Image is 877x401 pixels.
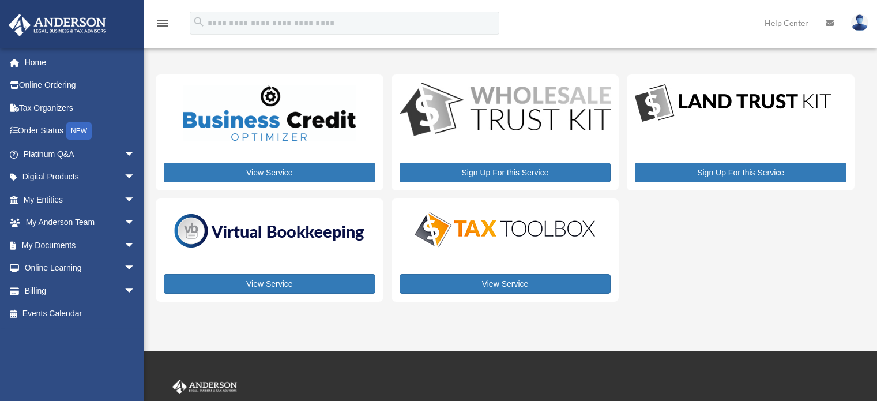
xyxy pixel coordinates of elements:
a: View Service [164,274,375,294]
a: Home [8,51,153,74]
span: arrow_drop_down [124,257,147,280]
i: menu [156,16,170,30]
img: User Pic [851,14,868,31]
a: My Documentsarrow_drop_down [8,234,153,257]
a: Sign Up For this Service [635,163,846,182]
span: arrow_drop_down [124,166,147,189]
a: menu [156,20,170,30]
a: My Anderson Teamarrow_drop_down [8,211,153,234]
img: WS-Trust-Kit-lgo-1.jpg [400,83,611,138]
a: Online Ordering [8,74,153,97]
span: arrow_drop_down [124,211,147,235]
a: Events Calendar [8,302,153,325]
a: My Entitiesarrow_drop_down [8,188,153,211]
a: Tax Organizers [8,96,153,119]
img: Anderson Advisors Platinum Portal [170,380,239,395]
a: Digital Productsarrow_drop_down [8,166,147,189]
img: Anderson Advisors Platinum Portal [5,14,110,36]
a: Sign Up For this Service [400,163,611,182]
span: arrow_drop_down [124,143,147,166]
span: arrow_drop_down [124,188,147,212]
a: View Service [164,163,375,182]
img: LandTrust_lgo-1.jpg [635,83,831,125]
span: arrow_drop_down [124,234,147,257]
a: Platinum Q&Aarrow_drop_down [8,143,153,166]
a: Billingarrow_drop_down [8,279,153,302]
div: NEW [66,122,92,140]
a: Order StatusNEW [8,119,153,143]
a: View Service [400,274,611,294]
i: search [193,16,205,28]
span: arrow_drop_down [124,279,147,303]
a: Online Learningarrow_drop_down [8,257,153,280]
